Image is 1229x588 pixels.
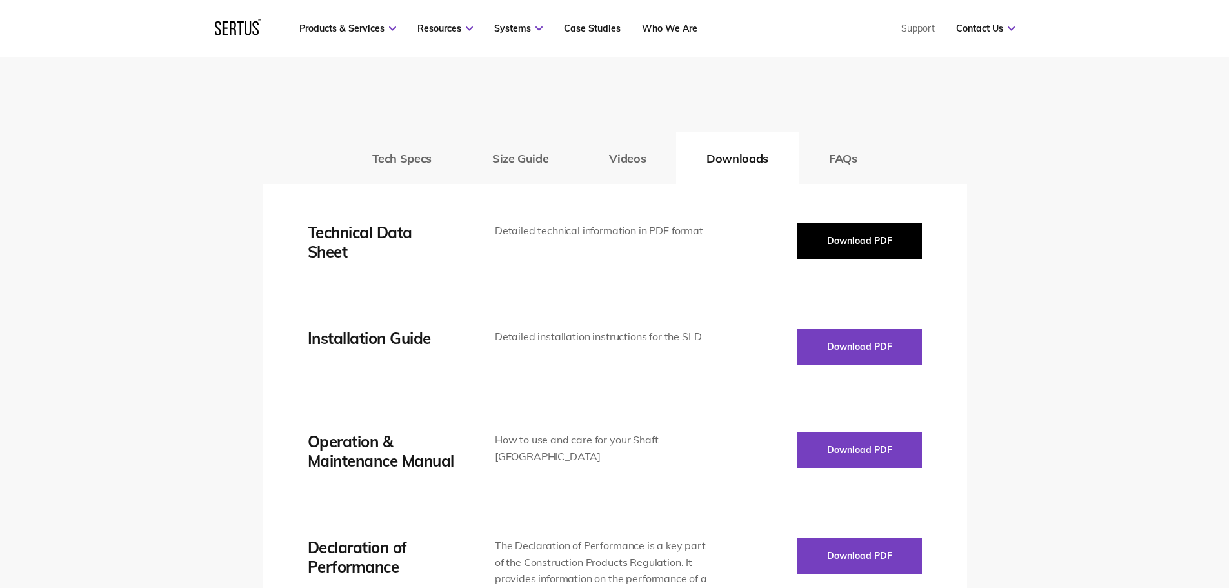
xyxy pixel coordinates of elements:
div: How to use and care for your Shaft [GEOGRAPHIC_DATA] [495,432,708,465]
div: Detailed technical information in PDF format [495,223,708,239]
button: Videos [579,132,676,184]
div: Operation & Maintenance Manual [308,432,456,471]
a: Resources [417,23,473,34]
div: Technical Data Sheet [308,223,456,261]
button: Size Guide [462,132,579,184]
button: Tech Specs [342,132,462,184]
div: Installation Guide [308,329,456,348]
button: Download PDF [797,538,922,574]
div: Declaration of Performance [308,538,456,576]
a: Who We Are [642,23,697,34]
button: Download PDF [797,432,922,468]
button: Download PDF [797,329,922,365]
button: Download PDF [797,223,922,259]
a: Support [901,23,935,34]
a: Contact Us [956,23,1015,34]
a: Products & Services [299,23,396,34]
div: Detailed installation instructions for the SLD [495,329,708,345]
button: FAQs [799,132,888,184]
a: Systems [494,23,543,34]
a: Case Studies [564,23,621,34]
